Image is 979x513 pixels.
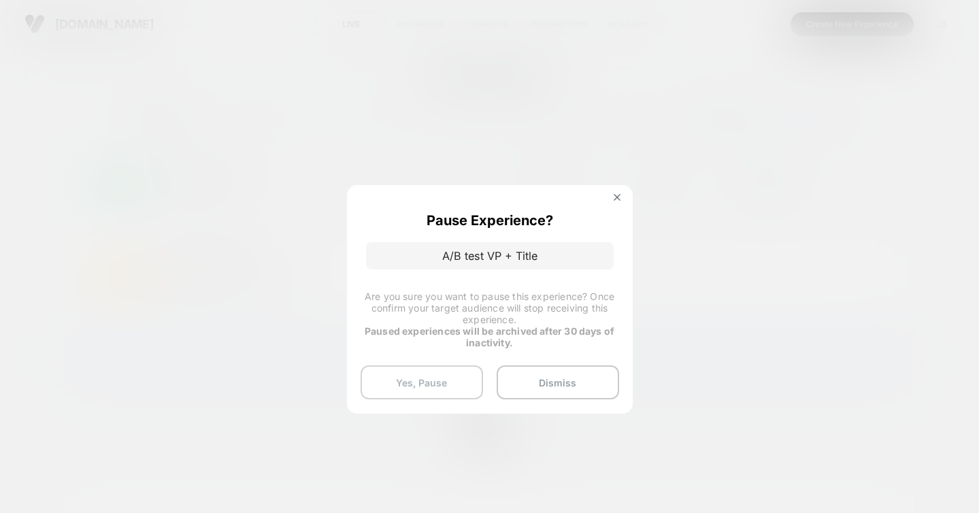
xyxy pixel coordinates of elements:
[427,212,553,229] p: Pause Experience?
[233,125,266,157] button: Play, NEW DEMO 2025-VEED.mp4
[7,252,29,274] button: Play, NEW DEMO 2025-VEED.mp4
[614,194,620,201] img: close
[366,242,614,269] p: A/B test VP + Title
[365,325,614,348] strong: Paused experiences will be archived after 30 days of inactivity.
[365,291,614,325] span: Are you sure you want to pause this experience? Once confirm your target audience will stop recei...
[10,234,492,247] input: Seek
[361,365,483,399] button: Yes, Pause
[344,256,375,271] div: Current time
[497,365,619,399] button: Dismiss
[401,257,442,270] input: Volume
